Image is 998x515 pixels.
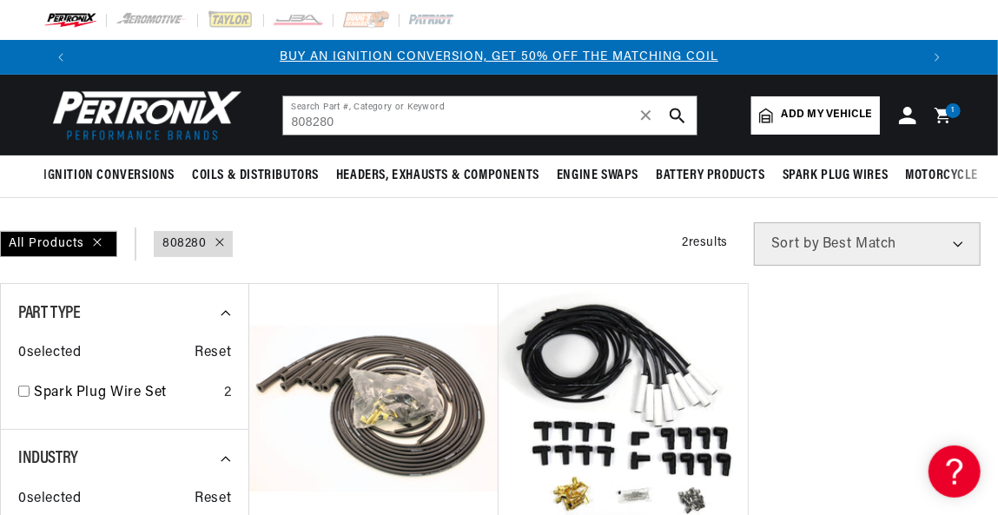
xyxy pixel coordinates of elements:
summary: Engine Swaps [548,155,647,196]
span: Industry [18,450,78,467]
button: Translation missing: en.sections.announcements.next_announcement [920,40,955,75]
summary: Coils & Distributors [183,155,327,196]
span: 0 selected [18,488,81,511]
span: Spark Plug Wires [783,167,889,185]
span: Add my vehicle [782,107,872,123]
summary: Headers, Exhausts & Components [327,155,548,196]
div: 1 of 3 [78,48,920,67]
a: 808280 [162,234,207,254]
a: BUY AN IGNITION CONVERSION, GET 50% OFF THE MATCHING COIL [280,50,718,63]
span: Motorcycle [905,167,978,185]
span: Reset [195,342,231,365]
a: Add my vehicle [751,96,880,135]
span: Reset [195,488,231,511]
button: search button [658,96,697,135]
span: 2 results [682,236,728,249]
select: Sort by [754,222,981,266]
span: Ignition Conversions [43,167,175,185]
span: Part Type [18,305,80,322]
a: Spark Plug Wire Set [34,382,217,405]
summary: Battery Products [647,155,774,196]
button: Translation missing: en.sections.announcements.previous_announcement [43,40,78,75]
span: 1 [952,103,955,118]
span: Battery Products [656,167,765,185]
div: 2 [224,382,232,405]
span: Headers, Exhausts & Components [336,167,539,185]
span: Sort by [771,237,819,251]
span: 0 selected [18,342,81,365]
summary: Motorcycle [896,155,987,196]
summary: Ignition Conversions [43,155,183,196]
summary: Spark Plug Wires [774,155,897,196]
span: Coils & Distributors [192,167,319,185]
div: Announcement [78,48,920,67]
span: Engine Swaps [557,167,638,185]
input: Search Part #, Category or Keyword [283,96,697,135]
img: Pertronix [43,85,243,145]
